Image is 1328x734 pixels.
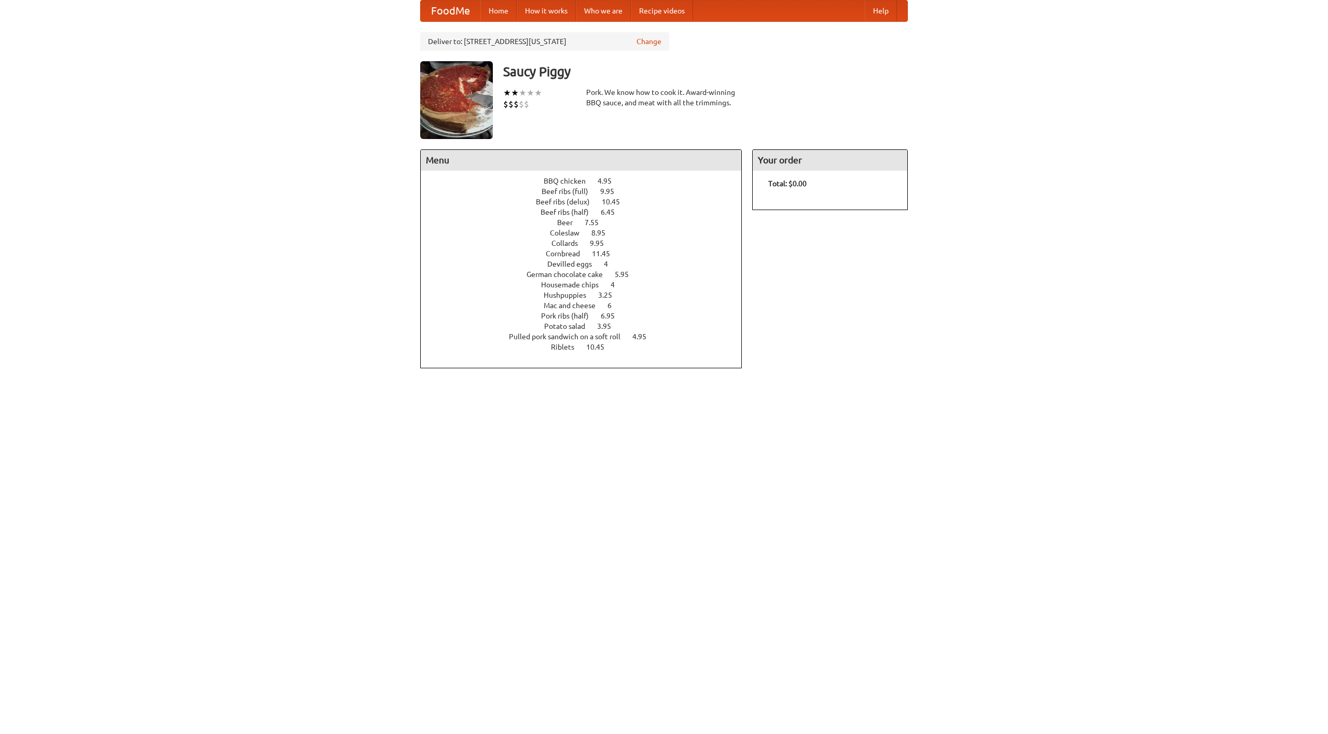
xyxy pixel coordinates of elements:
a: Hushpuppies 3.25 [544,291,631,299]
a: BBQ chicken 4.95 [544,177,631,185]
span: 10.45 [602,198,630,206]
span: Riblets [551,343,585,351]
span: Pork ribs (half) [541,312,599,320]
a: Beer 7.55 [557,218,618,227]
a: Pork ribs (half) 6.95 [541,312,634,320]
a: Potato salad 3.95 [544,322,630,330]
span: Hushpuppies [544,291,597,299]
li: $ [514,99,519,110]
li: ★ [534,87,542,99]
h3: Saucy Piggy [503,61,908,82]
span: Beer [557,218,583,227]
span: Devilled eggs [547,260,602,268]
span: 3.95 [597,322,621,330]
li: ★ [527,87,534,99]
span: Housemade chips [541,281,609,289]
span: Pulled pork sandwich on a soft roll [509,333,631,341]
span: Potato salad [544,322,596,330]
span: German chocolate cake [527,270,613,279]
li: ★ [511,87,519,99]
a: Help [865,1,897,21]
span: 8.95 [591,229,616,237]
a: Collards 9.95 [551,239,623,247]
a: Beef ribs (full) 9.95 [542,187,633,196]
h4: Your order [753,150,907,171]
a: German chocolate cake 5.95 [527,270,648,279]
span: 6.45 [601,208,625,216]
span: 3.25 [598,291,622,299]
span: 9.95 [590,239,614,247]
span: 6.95 [601,312,625,320]
span: Cornbread [546,250,590,258]
span: 10.45 [586,343,615,351]
a: Recipe videos [631,1,693,21]
a: Beef ribs (delux) 10.45 [536,198,639,206]
span: 4.95 [598,177,622,185]
li: $ [508,99,514,110]
li: $ [524,99,529,110]
li: ★ [519,87,527,99]
a: Cornbread 11.45 [546,250,629,258]
div: Deliver to: [STREET_ADDRESS][US_STATE] [420,32,669,51]
h4: Menu [421,150,741,171]
a: Who we are [576,1,631,21]
a: Coleslaw 8.95 [550,229,625,237]
span: Beef ribs (half) [541,208,599,216]
a: Mac and cheese 6 [544,301,631,310]
li: $ [503,99,508,110]
span: 11.45 [592,250,620,258]
a: Devilled eggs 4 [547,260,627,268]
li: $ [519,99,524,110]
span: 4.95 [632,333,657,341]
span: Collards [551,239,588,247]
div: Pork. We know how to cook it. Award-winning BBQ sauce, and meat with all the trimmings. [586,87,742,108]
a: FoodMe [421,1,480,21]
b: Total: $0.00 [768,179,807,188]
span: 4 [604,260,618,268]
span: Beef ribs (delux) [536,198,600,206]
span: 7.55 [585,218,609,227]
span: 4 [611,281,625,289]
span: Mac and cheese [544,301,606,310]
span: 5.95 [615,270,639,279]
span: BBQ chicken [544,177,596,185]
span: Coleslaw [550,229,590,237]
a: Riblets 10.45 [551,343,624,351]
a: Home [480,1,517,21]
span: Beef ribs (full) [542,187,599,196]
img: angular.jpg [420,61,493,139]
a: Change [637,36,661,47]
a: Pulled pork sandwich on a soft roll 4.95 [509,333,666,341]
span: 6 [607,301,622,310]
a: Beef ribs (half) 6.45 [541,208,634,216]
a: Housemade chips 4 [541,281,634,289]
a: How it works [517,1,576,21]
span: 9.95 [600,187,625,196]
li: ★ [503,87,511,99]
